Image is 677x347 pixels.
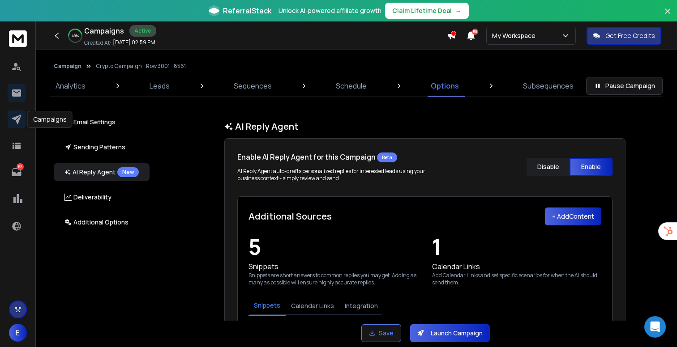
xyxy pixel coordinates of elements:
button: Claim Lifetime Deal→ [385,3,469,19]
a: Schedule [330,75,372,97]
a: Sequences [228,75,277,97]
p: 52 [17,163,24,170]
p: Sequences [234,80,272,91]
p: [DATE] 02:59 PM [113,39,155,46]
a: 52 [8,163,26,181]
button: E [9,324,27,342]
button: Email Settings [54,113,150,131]
p: Crypto Campaign - Row 3001 - 8561 [96,63,186,70]
a: Leads [144,75,175,97]
p: Analytics [56,80,86,91]
p: 46 % [72,33,79,38]
p: Subsequences [523,80,574,91]
p: Schedule [336,80,367,91]
p: Unlock AI-powered affiliate growth [279,6,381,15]
span: 50 [472,29,478,35]
button: Get Free Credits [587,27,661,45]
a: Analytics [50,75,91,97]
p: Get Free Credits [605,31,655,40]
span: ReferralStack [223,5,271,16]
button: Campaign [54,63,81,70]
button: Pause Campaign [586,77,663,95]
span: → [455,6,462,15]
div: Open Intercom Messenger [644,316,666,338]
a: Subsequences [518,75,579,97]
h1: Campaigns [84,25,124,36]
button: Close banner [662,5,673,27]
a: Options [425,75,464,97]
p: Options [431,80,459,91]
p: Leads [150,80,170,91]
div: Campaigns [27,111,73,128]
h1: AI Reply Agent [224,120,626,133]
div: Active [129,25,156,37]
p: Created At: [84,39,111,47]
p: My Workspace [492,31,539,40]
p: Email Settings [64,118,116,127]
